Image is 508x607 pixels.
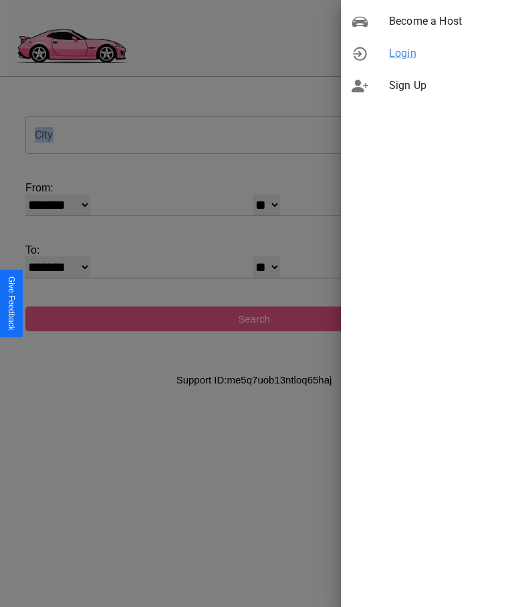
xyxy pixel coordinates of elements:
div: Give Feedback [7,276,16,331]
span: Become a Host [389,13,497,29]
span: Login [389,46,497,62]
div: Login [341,37,508,70]
span: Sign Up [389,78,497,94]
div: Become a Host [341,5,508,37]
div: Sign Up [341,70,508,102]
